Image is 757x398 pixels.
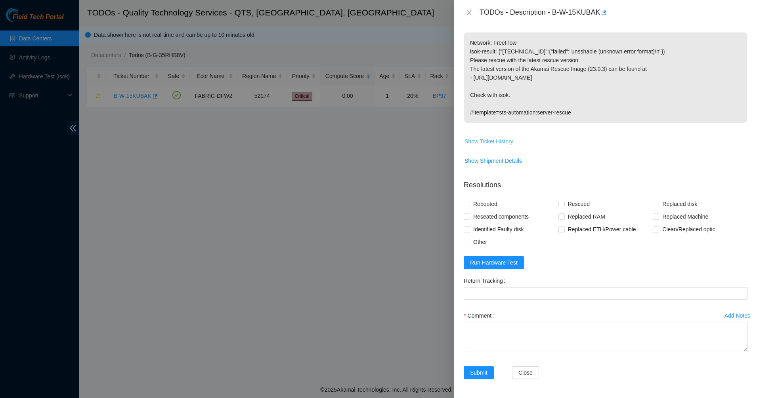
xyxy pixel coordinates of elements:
[464,9,475,17] button: Close
[470,258,518,267] span: Run Hardware Test
[470,210,532,223] span: Reseated components
[470,236,490,248] span: Other
[480,6,747,19] div: TODOs - Description - B-W-15KUBAK
[512,366,539,379] button: Close
[724,309,751,322] button: Add Notes
[470,223,527,236] span: Identified Faulty disk
[464,256,524,269] button: Run Hardware Test
[464,309,497,322] label: Comment
[470,368,487,377] span: Submit
[466,10,472,16] span: close
[565,223,639,236] span: Replaced ETH/Power cable
[464,287,747,300] input: Return Tracking
[464,32,747,123] p: Network: FreeFlow isok-result: {"[TECHNICAL_ID]":{"failed":"unsshable (unknown error format)\n"}}...
[464,274,508,287] label: Return Tracking
[464,173,747,190] p: Resolutions
[725,313,750,318] div: Add Notes
[659,223,718,236] span: Clean/Replaced optic
[470,198,501,210] span: Rebooted
[465,156,522,165] span: Show Shipment Details
[659,198,700,210] span: Replaced disk
[464,135,514,148] button: Show Ticket History
[464,366,494,379] button: Submit
[464,154,522,167] button: Show Shipment Details
[565,198,593,210] span: Rescued
[565,210,608,223] span: Replaced RAM
[659,210,711,223] span: Replaced Machine
[465,137,513,146] span: Show Ticket History
[464,322,747,352] textarea: Comment
[518,368,533,377] span: Close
